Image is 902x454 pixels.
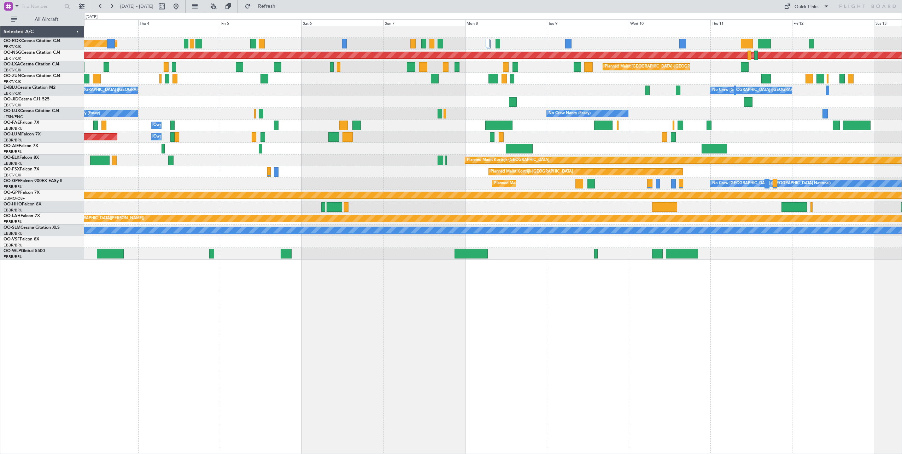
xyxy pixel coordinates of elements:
div: Wed 3 [56,19,138,26]
a: OO-LXACessna Citation CJ4 [4,62,59,66]
a: EBKT/KJK [4,103,21,108]
button: Quick Links [780,1,833,12]
div: Thu 4 [138,19,220,26]
div: Planned Maint [GEOGRAPHIC_DATA] ([GEOGRAPHIC_DATA] National) [494,178,622,189]
div: Mon 8 [465,19,547,26]
a: UUMO/OSF [4,196,25,201]
a: EBBR/BRU [4,184,23,190]
a: OO-FAEFalcon 7X [4,121,39,125]
a: OO-LUXCessna Citation CJ4 [4,109,59,113]
div: Quick Links [795,4,819,11]
a: OO-NSGCessna Citation CJ4 [4,51,60,55]
span: OO-VSF [4,237,20,241]
span: Refresh [252,4,282,9]
div: Thu 11 [710,19,792,26]
a: OO-GPPFalcon 7X [4,191,40,195]
button: Refresh [241,1,284,12]
a: LFSN/ENC [4,114,23,120]
div: Wed 10 [629,19,710,26]
div: Tue 9 [547,19,628,26]
a: D-IBLUCessna Citation M2 [4,86,55,90]
div: No Crew [GEOGRAPHIC_DATA] ([GEOGRAPHIC_DATA] National) [712,178,831,189]
a: OO-HHOFalcon 8X [4,202,41,206]
span: OO-SLM [4,226,20,230]
span: OO-HHO [4,202,22,206]
a: EBKT/KJK [4,44,21,50]
span: [DATE] - [DATE] [120,3,153,10]
a: EBKT/KJK [4,68,21,73]
a: EBBR/BRU [4,161,23,166]
div: Planned Maint [GEOGRAPHIC_DATA] ([GEOGRAPHIC_DATA] National) [605,62,733,72]
a: OO-AIEFalcon 7X [4,144,38,148]
span: OO-WLP [4,249,21,253]
a: EBBR/BRU [4,126,23,131]
a: EBBR/BRU [4,208,23,213]
span: OO-NSG [4,51,21,55]
div: Planned Maint Kortrijk-[GEOGRAPHIC_DATA] [467,155,549,165]
a: EBBR/BRU [4,219,23,225]
span: OO-LAH [4,214,20,218]
span: OO-ROK [4,39,21,43]
a: OO-GPEFalcon 900EX EASy II [4,179,62,183]
span: OO-FAE [4,121,20,125]
a: EBKT/KJK [4,79,21,85]
a: EBKT/KJK [4,56,21,61]
a: OO-ROKCessna Citation CJ4 [4,39,60,43]
span: OO-LUM [4,132,21,136]
a: OO-ELKFalcon 8X [4,156,39,160]
a: EBBR/BRU [4,243,23,248]
a: OO-FSXFalcon 7X [4,167,39,171]
div: No Crew [GEOGRAPHIC_DATA] ([GEOGRAPHIC_DATA] National) [58,85,176,95]
a: EBKT/KJK [4,173,21,178]
div: Planned Maint Kortrijk-[GEOGRAPHIC_DATA] [491,167,573,177]
span: OO-LUX [4,109,20,113]
span: OO-ELK [4,156,19,160]
span: OO-LXA [4,62,20,66]
a: EBKT/KJK [4,91,21,96]
div: No Crew Nancy (Essey) [549,108,591,119]
span: OO-ZUN [4,74,21,78]
span: OO-FSX [4,167,20,171]
a: EBBR/BRU [4,254,23,260]
a: EBBR/BRU [4,149,23,155]
div: No Crew [GEOGRAPHIC_DATA] ([GEOGRAPHIC_DATA] National) [712,85,831,95]
div: Owner Melsbroek Air Base [153,120,201,130]
span: All Aircraft [18,17,75,22]
span: OO-GPE [4,179,20,183]
span: OO-AIE [4,144,19,148]
div: [DATE] [86,14,98,20]
a: EBBR/BRU [4,231,23,236]
a: OO-SLMCessna Citation XLS [4,226,60,230]
a: OO-ZUNCessna Citation CJ4 [4,74,60,78]
span: D-IBLU [4,86,17,90]
a: OO-VSFFalcon 8X [4,237,39,241]
span: OO-GPP [4,191,20,195]
a: EBBR/BRU [4,138,23,143]
span: OO-JID [4,97,18,101]
a: OO-WLPGlobal 5500 [4,249,45,253]
input: Trip Number [22,1,62,12]
a: OO-LUMFalcon 7X [4,132,41,136]
div: Fri 5 [220,19,301,26]
div: Sun 7 [383,19,465,26]
button: All Aircraft [8,14,77,25]
a: OO-LAHFalcon 7X [4,214,40,218]
div: Sat 6 [301,19,383,26]
div: Owner Melsbroek Air Base [153,132,201,142]
div: Fri 12 [792,19,874,26]
a: OO-JIDCessna CJ1 525 [4,97,49,101]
